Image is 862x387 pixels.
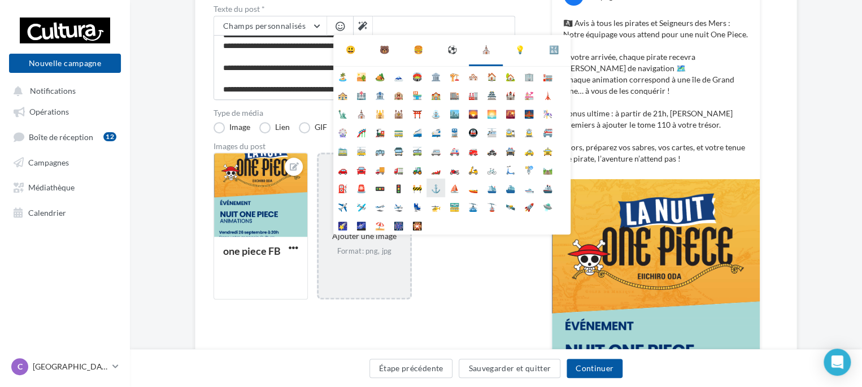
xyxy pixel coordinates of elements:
[352,216,371,234] li: 🌌
[445,85,464,104] li: 🏬
[214,142,515,150] div: Images du post
[408,67,426,85] li: 🏟️
[389,104,408,123] li: 🕍
[408,216,426,234] li: 🎇
[481,44,491,55] div: ⛪
[223,245,281,257] div: one piece FB
[352,160,371,179] li: 🚘
[223,21,306,31] span: Champs personnalisés
[389,85,408,104] li: 🏨
[408,104,426,123] li: ⛩️
[389,216,408,234] li: 🎆
[371,216,389,234] li: ⛱️
[18,361,23,372] span: C
[464,67,482,85] li: 🏘️
[408,197,426,216] li: 💺
[371,85,389,104] li: 🏦
[538,141,557,160] li: 🚖
[333,123,352,141] li: 🎡
[352,104,371,123] li: ⛪
[28,182,75,192] span: Médiathèque
[482,67,501,85] li: 🏠
[501,123,520,141] li: 🚉
[214,16,326,36] button: Champs personnalisés
[7,151,123,172] a: Campagnes
[445,141,464,160] li: 🚑
[549,44,559,55] div: 🔣
[426,85,445,104] li: 🏫
[214,109,515,117] label: Type de média
[520,179,538,197] li: 🛥️
[501,85,520,104] li: 🏰
[333,104,352,123] li: 🗽
[389,67,408,85] li: 🗻
[408,85,426,104] li: 🏪
[389,179,408,197] li: 🚦
[482,141,501,160] li: 🚓
[426,160,445,179] li: 🏎️
[482,123,501,141] li: 🚈
[538,123,557,141] li: 🚝
[538,85,557,104] li: 🗼
[426,123,445,141] li: 🚅
[538,160,557,179] li: 🛤️
[520,85,538,104] li: 💒
[464,85,482,104] li: 🏭
[426,179,445,197] li: ⚓
[501,141,520,160] li: 🚔
[464,123,482,141] li: 🚇
[464,104,482,123] li: 🌄
[29,132,93,141] span: Boîte de réception
[501,67,520,85] li: 🏡
[464,197,482,216] li: 🚠
[464,141,482,160] li: 🚒
[482,179,501,197] li: 🛳️
[426,141,445,160] li: 🚐
[333,216,352,234] li: 🌠
[408,179,426,197] li: 🚧
[30,86,76,95] span: Notifications
[515,44,525,55] div: 💡
[538,67,557,85] li: 🏣
[352,141,371,160] li: 🚋
[538,197,557,216] li: 🛸
[459,359,560,378] button: Sauvegarder et quitter
[408,141,426,160] li: 🚎
[445,179,464,197] li: ⛵
[501,160,520,179] li: 🛴
[9,54,121,73] button: Nouvelle campagne
[538,104,557,123] li: 🎠
[389,197,408,216] li: 🛬
[445,197,464,216] li: 🚟
[214,122,250,133] label: Image
[380,44,389,55] div: 🐻
[352,67,371,85] li: 🏜️
[371,123,389,141] li: 🚂
[333,197,352,216] li: ✈️
[520,104,538,123] li: 🌉
[482,197,501,216] li: 🚡
[7,101,123,121] a: Opérations
[445,67,464,85] li: 🏗️
[520,123,538,141] li: 🚊
[464,179,482,197] li: 🚤
[482,104,501,123] li: 🌅
[408,160,426,179] li: 🚜
[389,160,408,179] li: 🚛
[520,67,538,85] li: 🏢
[352,197,371,216] li: 🛩️
[28,157,69,167] span: Campagnes
[352,179,371,197] li: 🚨
[482,160,501,179] li: 🚲
[214,5,515,13] label: Texte du post *
[29,107,69,116] span: Opérations
[538,179,557,197] li: 🚢
[567,359,622,378] button: Continuer
[426,197,445,216] li: 🚁
[352,85,371,104] li: 🏥
[464,160,482,179] li: 🛵
[369,359,453,378] button: Étape précédente
[333,85,352,104] li: 🏤
[445,104,464,123] li: 🏙️
[7,202,123,222] a: Calendrier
